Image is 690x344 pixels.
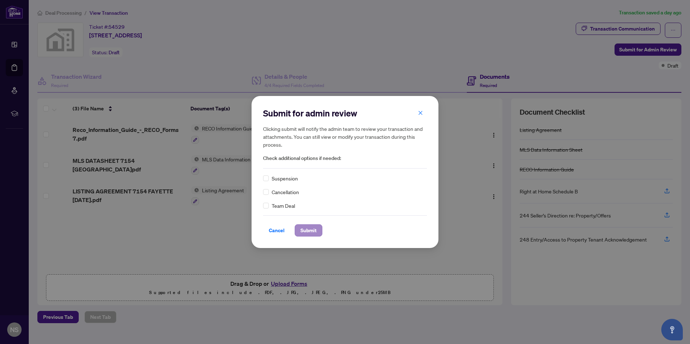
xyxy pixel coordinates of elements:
[661,319,683,340] button: Open asap
[263,224,290,237] button: Cancel
[272,202,295,210] span: Team Deal
[269,225,285,236] span: Cancel
[272,174,298,182] span: Suspension
[272,188,299,196] span: Cancellation
[300,225,317,236] span: Submit
[263,107,427,119] h2: Submit for admin review
[418,110,423,115] span: close
[263,154,427,162] span: Check additional options if needed:
[295,224,322,237] button: Submit
[263,125,427,148] h5: Clicking submit will notify the admin team to review your transaction and attachments. You can st...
